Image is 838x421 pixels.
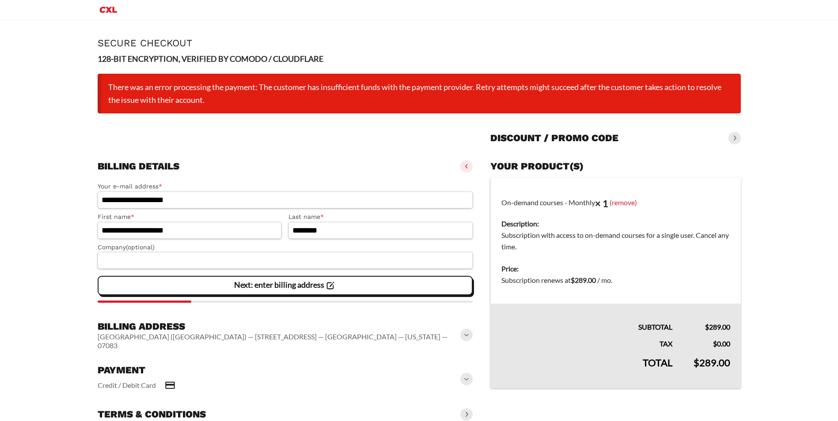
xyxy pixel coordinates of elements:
[694,357,699,368] span: $
[501,263,730,274] dt: Price:
[491,178,741,258] td: On-demand courses - Monthly
[98,332,463,350] vaadin-horizontal-layout: [GEOGRAPHIC_DATA] ([GEOGRAPHIC_DATA]) — [STREET_ADDRESS] — [GEOGRAPHIC_DATA] — [US_STATE] — 07083
[491,350,683,388] th: Total
[501,276,612,284] span: Subscription renews at .
[571,276,575,284] span: $
[705,323,730,331] bdi: 289.00
[98,38,741,49] h1: Secure Checkout
[571,276,596,284] bdi: 289.00
[289,396,305,412] vaadin-button: Close Notification
[98,181,473,192] label: Your e-mail address
[491,333,683,350] th: Tax
[468,399,494,407] a: Pay now
[501,218,730,229] dt: Description:
[98,276,473,295] vaadin-button: Next: enter billing address
[98,376,184,394] vaadin-horizontal-layout: Credit / Debit Card
[597,276,611,284] span: / mo
[501,229,730,252] dd: Subscription with access to on-demand courses for a single user. Cancel any time.
[98,74,741,114] li: There was an error processing the payment: The customer has insufficient funds with the payment p...
[98,364,184,376] h3: Payment
[98,320,463,333] h3: Billing address
[713,339,730,348] bdi: 0.00
[288,212,473,222] label: Last name
[98,242,473,252] label: Company
[694,357,730,368] bdi: 289.00
[98,160,179,173] h3: Billing details
[490,132,618,144] h3: Discount / promo code
[491,304,683,333] th: Subtotal
[705,323,709,331] span: $
[98,212,282,222] label: First name
[126,244,155,251] span: (optional)
[156,376,184,394] img: Credit / Debit Card
[610,198,637,206] a: (remove)
[713,339,717,348] span: $
[98,54,323,64] strong: 128-BIT ENCRYPTION, VERIFIED BY COMODO / CLOUDFLARE
[312,398,528,408] p: You already have existing un-paid order, please click to proceed.
[595,197,608,209] strong: × 1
